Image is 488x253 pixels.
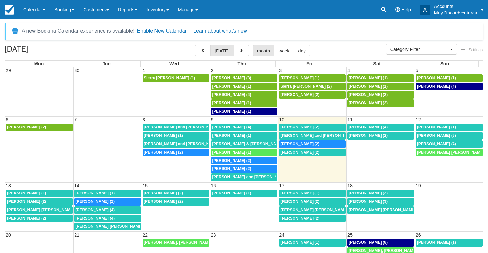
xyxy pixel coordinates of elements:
span: [PERSON_NAME] and [PERSON_NAME] (2) [144,125,225,129]
span: Tue [103,61,111,66]
span: [PERSON_NAME] (4) [212,92,251,97]
a: [PERSON_NAME] (1) [211,190,278,197]
span: 6 [5,117,9,122]
a: [PERSON_NAME] (1) [416,74,483,82]
span: [PERSON_NAME] (2) [349,191,388,195]
button: Category Filter [386,44,457,55]
span: 5 [415,68,419,73]
span: 21 [74,232,80,238]
span: [PERSON_NAME] (1) [75,191,115,195]
a: [PERSON_NAME] (2) [279,215,346,222]
a: [PERSON_NAME] [PERSON_NAME] (2) [347,206,414,214]
a: [PERSON_NAME] (2) [211,157,278,165]
span: Sat [373,61,381,66]
a: [PERSON_NAME] (2) [279,149,346,156]
a: [PERSON_NAME] (4) [74,215,141,222]
a: [PERSON_NAME] (1) [279,74,346,82]
span: [PERSON_NAME] (2) [280,92,319,97]
a: [PERSON_NAME] [PERSON_NAME] (5) [416,149,483,156]
span: [PERSON_NAME] (4) [349,125,388,129]
span: Fri [306,61,312,66]
span: 13 [5,183,12,188]
span: [PERSON_NAME] (3) [212,76,251,80]
a: [PERSON_NAME] (2) [347,91,414,99]
span: 7 [74,117,77,122]
span: [PERSON_NAME] (1) [417,240,456,245]
a: [PERSON_NAME] (2) [279,140,346,148]
a: [PERSON_NAME] (4) [416,140,483,148]
a: Sierra [PERSON_NAME] (2) [279,83,346,90]
a: [PERSON_NAME] (8) [347,239,414,247]
span: Sierra [PERSON_NAME] (1) [144,76,195,80]
span: 23 [210,232,217,238]
span: Settings [469,48,483,52]
span: [PERSON_NAME] (2) [349,101,388,105]
span: 17 [278,183,285,188]
p: Muy'Ono Adventures [434,10,477,16]
a: [PERSON_NAME] and [PERSON_NAME] (2) [143,140,209,148]
a: [PERSON_NAME] (2) [6,215,73,222]
a: [PERSON_NAME] (4) [211,91,278,99]
a: [PERSON_NAME] (1) [143,132,209,140]
a: [PERSON_NAME] (4) [416,83,483,90]
span: [PERSON_NAME] (2) [212,158,251,163]
span: [PERSON_NAME] and [PERSON_NAME] (1) [212,175,294,179]
span: 3 [278,68,282,73]
span: 11 [347,117,353,122]
a: [PERSON_NAME] (1) [211,83,278,90]
a: [PERSON_NAME] (4) [347,124,414,131]
span: 12 [415,117,422,122]
span: [PERSON_NAME] (2) [75,199,115,204]
span: [PERSON_NAME] (2) [7,216,46,220]
span: [PERSON_NAME] (3) [349,199,388,204]
div: A [420,5,430,15]
span: [PERSON_NAME] (2) [212,166,251,171]
span: [PERSON_NAME] (4) [75,216,115,220]
span: [PERSON_NAME] and [PERSON_NAME] (2) [144,142,225,146]
a: [PERSON_NAME] (1) [211,99,278,107]
span: 16 [210,183,217,188]
a: [PERSON_NAME] & [PERSON_NAME] (2) [211,140,278,148]
span: Sun [440,61,449,66]
span: [PERSON_NAME] [PERSON_NAME] (2) [7,208,80,212]
span: 2 [210,68,214,73]
a: Sierra [PERSON_NAME] (1) [143,74,209,82]
span: [PERSON_NAME] (4) [417,84,456,89]
span: 4 [347,68,351,73]
a: [PERSON_NAME] (2) [279,124,346,131]
span: 19 [415,183,422,188]
span: [PERSON_NAME] [PERSON_NAME] (2) [349,208,422,212]
div: A new Booking Calendar experience is available! [22,27,134,35]
button: day [294,45,310,56]
span: [PERSON_NAME] (1) [144,133,183,138]
button: Enable New Calendar [137,28,187,34]
a: [PERSON_NAME] and [PERSON_NAME] (2) [279,132,346,140]
span: [PERSON_NAME] (1) [212,191,251,195]
span: [PERSON_NAME] (2) [349,133,388,138]
a: [PERSON_NAME] (1) [416,124,483,131]
span: [PERSON_NAME] (4) [212,125,251,129]
a: [PERSON_NAME] (1) [347,74,414,82]
a: [PERSON_NAME] (1) [6,190,73,197]
span: [PERSON_NAME] (1) [212,150,251,155]
span: [PERSON_NAME] (2) [7,199,46,204]
span: [PERSON_NAME] (1) [7,191,46,195]
a: [PERSON_NAME], [PERSON_NAME] (2) [143,239,209,247]
span: [PERSON_NAME] (4) [75,208,115,212]
a: [PERSON_NAME] (1) [347,83,414,90]
span: [PERSON_NAME] & [PERSON_NAME] (2) [212,142,289,146]
a: [PERSON_NAME] (5) [416,132,483,140]
span: [PERSON_NAME] (2) [280,199,319,204]
span: 9 [210,117,214,122]
a: [PERSON_NAME] (1) [211,149,278,156]
span: 25 [347,232,353,238]
a: [PERSON_NAME] (1) [211,132,278,140]
a: [PERSON_NAME] (2) [6,124,73,131]
a: [PERSON_NAME] (2) [143,198,209,206]
a: [PERSON_NAME] (2) [143,149,209,156]
span: [PERSON_NAME] (1) [212,133,251,138]
span: [PERSON_NAME] (1) [212,101,251,105]
span: [PERSON_NAME], [PERSON_NAME] (2) [144,240,218,245]
span: | [189,28,191,33]
span: 18 [347,183,353,188]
